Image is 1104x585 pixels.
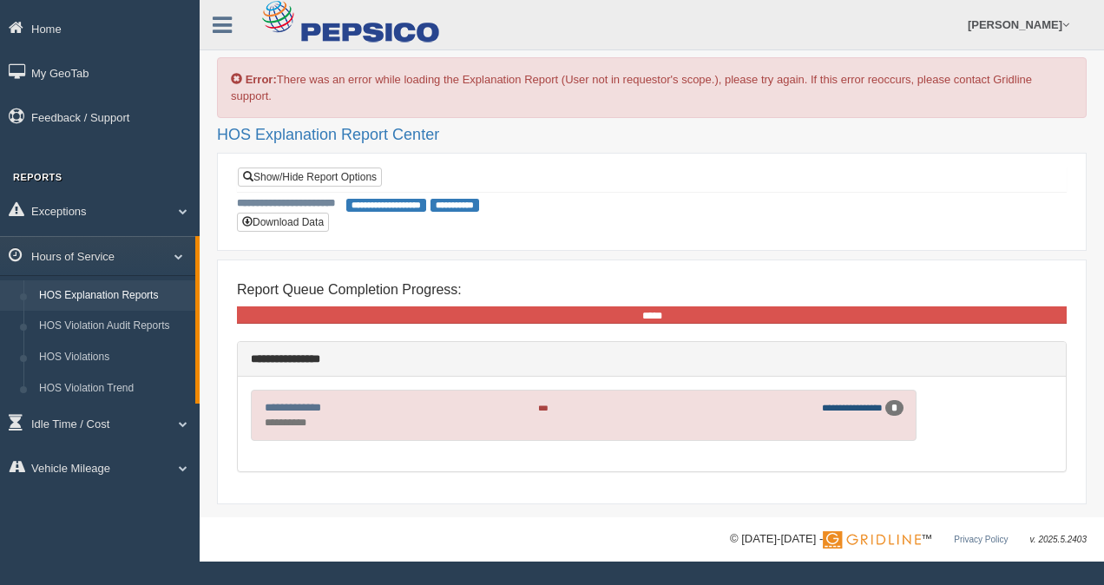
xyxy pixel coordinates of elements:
[246,73,277,86] b: Error:
[238,168,382,187] a: Show/Hide Report Options
[31,342,195,373] a: HOS Violations
[31,280,195,312] a: HOS Explanation Reports
[954,535,1008,544] a: Privacy Policy
[217,57,1087,118] div: There was an error while loading the Explanation Report (User not in requestor's scope.), please ...
[237,282,1067,298] h4: Report Queue Completion Progress:
[237,213,329,232] button: Download Data
[823,531,921,549] img: Gridline
[31,373,195,404] a: HOS Violation Trend
[31,311,195,342] a: HOS Violation Audit Reports
[730,530,1087,549] div: © [DATE]-[DATE] - ™
[1030,535,1087,544] span: v. 2025.5.2403
[217,127,1087,144] h2: HOS Explanation Report Center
